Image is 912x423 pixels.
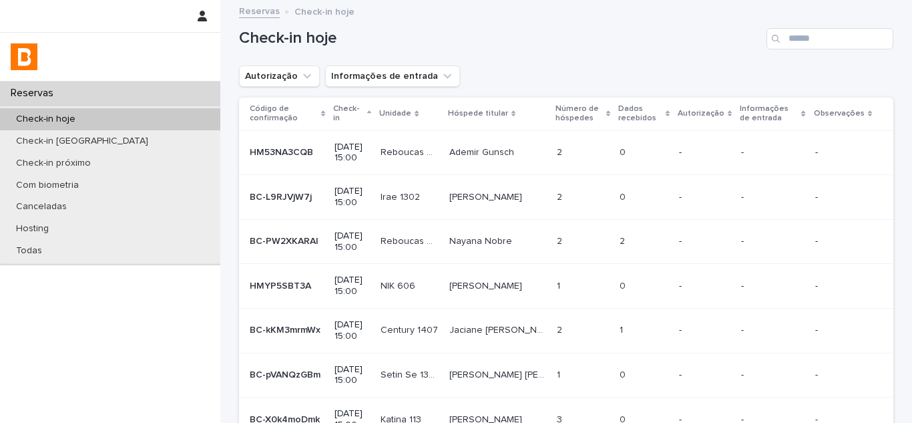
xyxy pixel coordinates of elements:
p: Código de confirmação [250,102,318,126]
p: 0 [620,367,628,381]
p: Número de hóspedes [555,102,604,126]
p: - [741,325,804,336]
p: NIK 606 [381,278,418,292]
img: zVaNuJHRTjyIjT5M9Xd5 [11,43,37,70]
p: - [741,192,804,203]
button: Autorização [239,65,320,87]
p: 1 [620,322,626,336]
p: - [815,147,872,158]
p: [DATE] 15:00 [334,275,370,297]
p: - [741,147,804,158]
tr: BC-L9RJVjW7jBC-L9RJVjW7j [DATE] 15:00Irae 1302Irae 1302 [PERSON_NAME][PERSON_NAME] 22 00 --- [239,175,893,220]
p: 2 [557,189,565,203]
p: [DATE] 15:00 [334,319,370,342]
p: Autorização [678,106,724,121]
p: - [815,370,872,381]
p: - [815,236,872,247]
p: Century 1407 [381,322,441,336]
p: Check-in próximo [5,158,101,169]
a: Reservas [239,3,280,18]
p: 1 [557,367,563,381]
h1: Check-in hoje [239,29,761,48]
p: 0 [620,278,628,292]
p: - [815,192,872,203]
p: Check-in hoje [5,114,86,125]
tr: BC-PW2XKARAlBC-PW2XKARAl [DATE] 15:00Reboucas 902Reboucas 902 Nayana NobreNayana Nobre 22 22 --- [239,219,893,264]
p: Dados recebidos [618,102,662,126]
p: Ademir Gunsch [449,144,517,158]
tr: BC-kKM3mrmWxBC-kKM3mrmWx [DATE] 15:00Century 1407Century 1407 Jaciane [PERSON_NAME] [PERSON_NAME]... [239,308,893,353]
input: Search [766,28,893,49]
p: Jaciane Martins Ferreira [449,322,549,336]
tr: HM53NA3CQBHM53NA3CQB [DATE] 15:00Reboucas 909Reboucas 909 Ademir GunschAdemir Gunsch 22 00 --- [239,130,893,175]
tr: HMYP5SBT3AHMYP5SBT3A [DATE] 15:00NIK 606NIK 606 [PERSON_NAME][PERSON_NAME] 11 00 --- [239,264,893,309]
p: BC-kKM3mrmWx [250,322,323,336]
p: Hosting [5,223,59,235]
p: HM53NA3CQB [250,144,316,158]
p: 2 [557,322,565,336]
p: BC-PW2XKARAl [250,233,320,247]
p: Check-in [333,102,364,126]
p: 2 [557,144,565,158]
p: 0 [620,144,628,158]
p: Unidade [379,106,411,121]
p: Check-in [GEOGRAPHIC_DATA] [5,136,159,147]
p: [DATE] 15:00 [334,186,370,208]
p: BC-L9RJVjW7j [250,189,314,203]
p: - [679,236,730,247]
p: Irae 1302 [381,189,423,203]
p: [PERSON_NAME] [449,189,525,203]
p: 2 [557,233,565,247]
p: BC-pVANQzGBm [250,367,323,381]
p: [PERSON_NAME] [449,278,525,292]
p: Observações [814,106,865,121]
p: [DATE] 15:00 [334,231,370,253]
tr: BC-pVANQzGBmBC-pVANQzGBm [DATE] 15:00Setin Se 1308Setin Se 1308 [PERSON_NAME] [PERSON_NAME][PERSO... [239,353,893,398]
p: 0 [620,189,628,203]
p: Nayana Nobre [449,233,515,247]
p: Reservas [5,87,64,100]
p: [DATE] 15:00 [334,364,370,387]
p: - [815,281,872,292]
p: - [679,192,730,203]
p: Informações de entrada [740,102,798,126]
p: Todas [5,245,53,257]
p: Com biometria [5,180,89,191]
p: Francisco Nogueira Saldanha Franco [449,367,549,381]
p: Reboucas 909 [381,144,441,158]
button: Informações de entrada [325,65,460,87]
p: Reboucas 902 [381,233,441,247]
p: Hóspede titular [448,106,508,121]
p: - [679,147,730,158]
p: [DATE] 15:00 [334,142,370,164]
p: - [679,370,730,381]
p: HMYP5SBT3A [250,278,314,292]
p: - [741,236,804,247]
p: Setin Se 1308 [381,367,441,381]
p: Check-in hoje [294,3,355,18]
p: 2 [620,233,628,247]
p: - [679,281,730,292]
p: - [815,325,872,336]
p: 1 [557,278,563,292]
p: Canceladas [5,201,77,213]
p: - [741,370,804,381]
p: - [679,325,730,336]
p: - [741,281,804,292]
